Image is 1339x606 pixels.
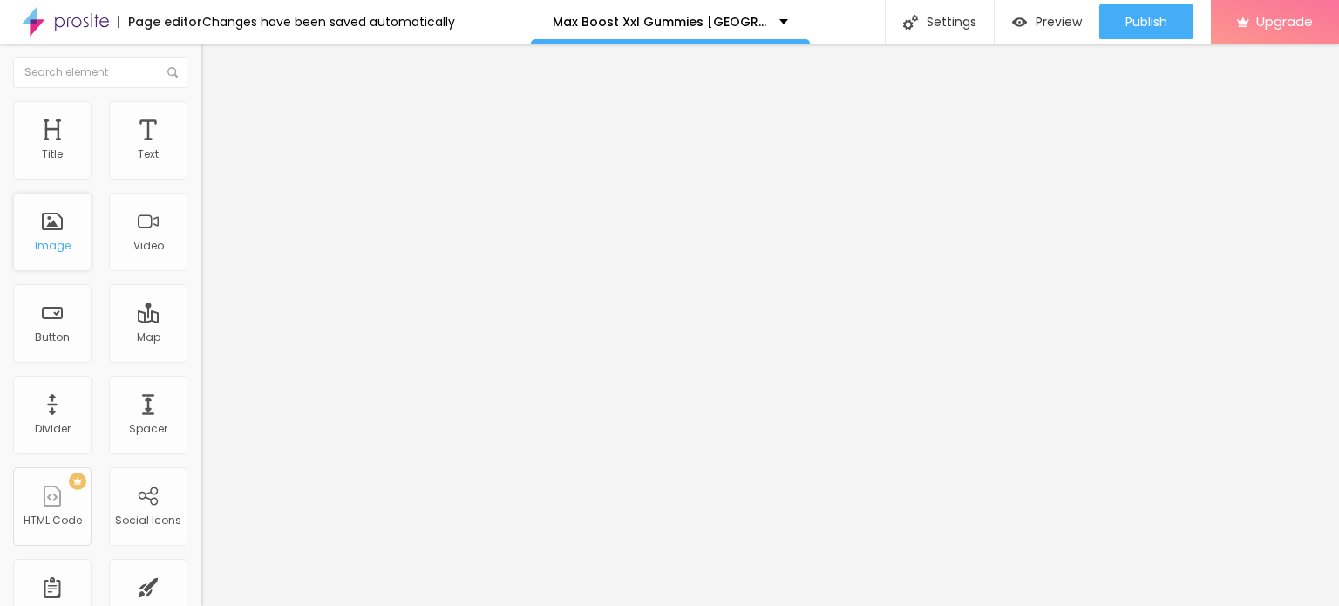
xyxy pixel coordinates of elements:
div: Title [42,148,63,160]
div: Map [137,331,160,344]
p: Max Boost Xxl Gummies [GEOGRAPHIC_DATA] (Official™) - Is It Worth the Hype? [553,16,766,28]
div: HTML Code [24,514,82,527]
div: Social Icons [115,514,181,527]
div: Text [138,148,159,160]
div: Changes have been saved automatically [202,16,455,28]
img: Icone [903,15,918,30]
span: Publish [1125,15,1167,29]
div: Page editor [118,16,202,28]
img: view-1.svg [1012,15,1027,30]
span: Preview [1036,15,1082,29]
button: Preview [995,4,1099,39]
div: Spacer [129,423,167,435]
div: Divider [35,423,71,435]
div: Button [35,331,70,344]
span: Upgrade [1256,14,1313,29]
div: Video [133,240,164,252]
img: Icone [167,67,178,78]
iframe: Editor [201,44,1339,606]
div: Image [35,240,71,252]
input: Search element [13,57,187,88]
button: Publish [1099,4,1193,39]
